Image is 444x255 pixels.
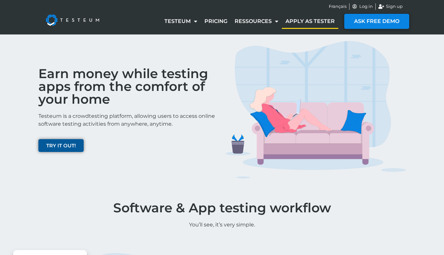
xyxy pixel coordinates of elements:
span: Log in [358,3,373,10]
a: Français [329,3,347,10]
nav: Menu [161,14,338,29]
a: Pricing [201,14,231,29]
a: ASK FREE DEMO [344,14,409,29]
img: TESTERS IMG 1 [225,41,406,179]
a: Sign up [378,3,403,10]
a: Apply as tester [282,14,338,29]
span: Sign up [384,3,403,10]
img: Testeum Logo - Application crowdtesting platform [38,7,107,33]
a: TRY IT OUT! [38,139,84,152]
h1: Software & App testing workflow [35,202,409,214]
h2: Earn money while testing apps from the comfort of your home [38,67,219,106]
span: TRY IT OUT! [46,143,76,148]
p: Testeum is a crowdtesting platform, allowing users to access online software testing activities f... [38,112,219,128]
span: ASK FREE DEMO [354,19,399,24]
a: Testeum [161,14,201,29]
a: Log in [352,3,373,10]
a: Ressources [231,14,282,29]
p: You’ll see, it’s very simple. [35,221,409,229]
